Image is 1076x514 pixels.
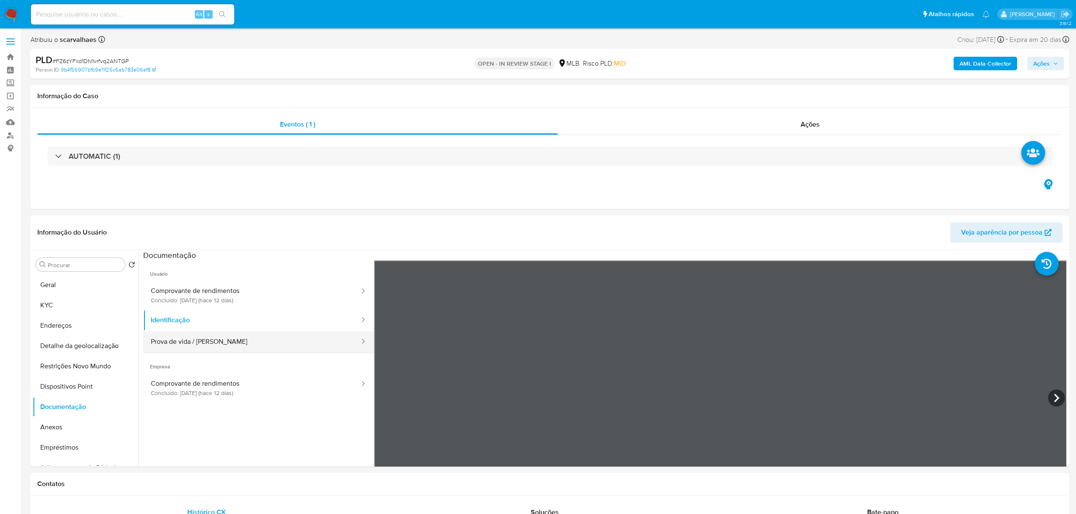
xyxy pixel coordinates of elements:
[954,57,1017,70] button: AML Data Collector
[58,35,97,44] b: scarvalhaes
[614,58,626,68] span: MID
[33,397,139,417] button: Documentação
[214,8,231,20] button: search-icon
[53,57,129,65] span: # FZ6zYFiid1DN1vrfvq2ANTGP
[33,458,139,478] button: Adiantamentos de Dinheiro
[37,92,1062,100] h1: Informação do Caso
[61,66,156,74] a: 9b4f56907bfb9e11f25c6ab783e06ef8
[48,261,122,269] input: Procurar
[69,152,120,161] h3: AUTOMATIC (1)
[950,222,1062,243] button: Veja aparência por pessoa
[929,10,974,19] span: Atalhos rápidos
[47,146,1052,166] div: AUTOMATIC (1)
[1010,10,1058,18] p: sara.carvalhaes@mercadopago.com.br
[957,34,1004,45] div: Criou: [DATE]
[982,11,990,18] a: Notificações
[1027,57,1064,70] button: Ações
[583,59,626,68] span: Risco PLD:
[1061,10,1070,19] a: Sair
[36,66,59,74] b: Person ID
[1009,35,1061,44] span: Expira em 20 dias
[474,58,555,69] p: OPEN - IN REVIEW STAGE I
[39,261,46,268] button: Procurar
[207,10,210,18] span: s
[280,119,315,129] span: Eventos ( 1 )
[33,417,139,437] button: Anexos
[558,59,580,68] div: MLB
[31,35,97,44] span: Atribuiu o
[33,356,139,376] button: Restrições Novo Mundo
[33,437,139,458] button: Empréstimos
[1033,57,1050,70] span: Ações
[33,315,139,336] button: Endereços
[801,119,820,129] span: Ações
[1006,34,1008,45] span: -
[33,376,139,397] button: Dispositivos Point
[31,9,234,20] input: Pesquise usuários ou casos...
[961,222,1043,243] span: Veja aparência por pessoa
[33,275,139,295] button: Geral
[37,480,1062,488] h1: Contatos
[960,57,1011,70] b: AML Data Collector
[128,261,135,271] button: Retornar ao pedido padrão
[196,10,202,18] span: Alt
[33,295,139,315] button: KYC
[33,336,139,356] button: Detalhe da geolocalização
[36,53,53,66] b: PLD
[37,228,107,237] h1: Informação do Usuário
